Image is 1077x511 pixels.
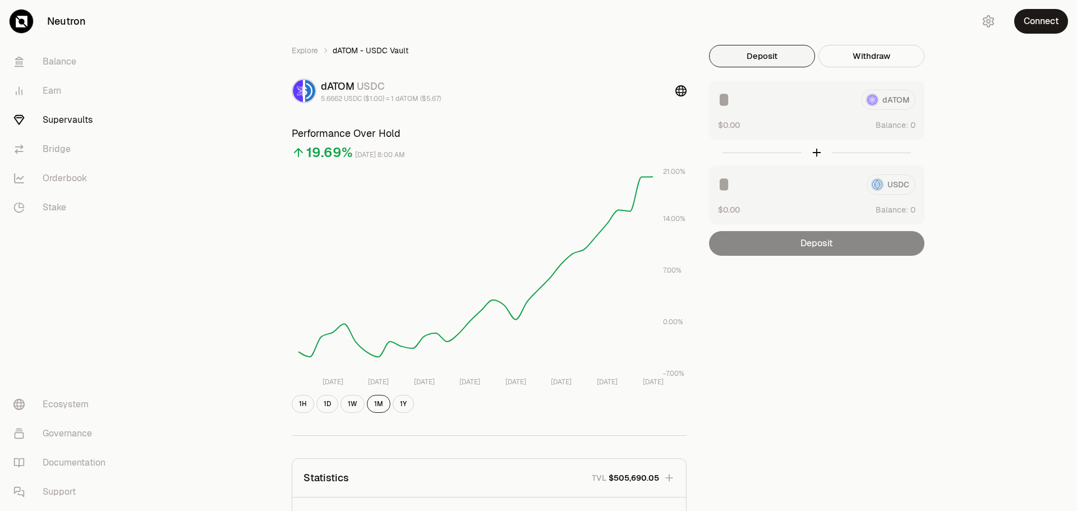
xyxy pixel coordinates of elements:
button: Deposit [709,45,815,67]
tspan: 14.00% [663,214,685,223]
button: 1W [340,395,365,413]
p: TVL [592,472,606,484]
tspan: [DATE] [597,378,618,386]
a: Governance [4,419,121,448]
span: Balance: [876,204,908,215]
tspan: [DATE] [505,378,526,386]
tspan: 0.00% [663,317,683,326]
a: Documentation [4,448,121,477]
tspan: [DATE] [459,378,480,386]
a: Orderbook [4,164,121,193]
h3: Performance Over Hold [292,126,687,141]
button: $0.00 [718,204,740,215]
span: Balance: [876,119,908,131]
tspan: [DATE] [551,378,572,386]
nav: breadcrumb [292,45,687,56]
a: Balance [4,47,121,76]
button: StatisticsTVL$505,690.05 [292,459,686,497]
a: Earn [4,76,121,105]
a: Stake [4,193,121,222]
p: Statistics [303,470,349,486]
div: 5.6662 USDC ($1.00) = 1 dATOM ($5.67) [321,94,441,103]
div: dATOM [321,79,441,94]
div: 19.69% [306,144,353,162]
tspan: [DATE] [368,378,389,386]
img: dATOM Logo [293,80,303,102]
tspan: 21.00% [663,167,685,176]
a: Explore [292,45,318,56]
button: 1Y [393,395,414,413]
a: Ecosystem [4,390,121,419]
tspan: [DATE] [414,378,435,386]
button: $0.00 [718,119,740,131]
tspan: [DATE] [643,378,664,386]
div: [DATE] 8:00 AM [355,149,405,162]
button: 1M [367,395,390,413]
a: Bridge [4,135,121,164]
tspan: 7.00% [663,266,682,275]
span: USDC [357,80,385,93]
button: Withdraw [818,45,924,67]
span: $505,690.05 [609,472,659,484]
tspan: -7.00% [663,369,684,378]
button: 1D [316,395,338,413]
span: dATOM - USDC Vault [333,45,408,56]
a: Support [4,477,121,507]
a: Supervaults [4,105,121,135]
button: Connect [1014,9,1068,34]
button: 1H [292,395,314,413]
tspan: [DATE] [323,378,343,386]
img: USDC Logo [305,80,315,102]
